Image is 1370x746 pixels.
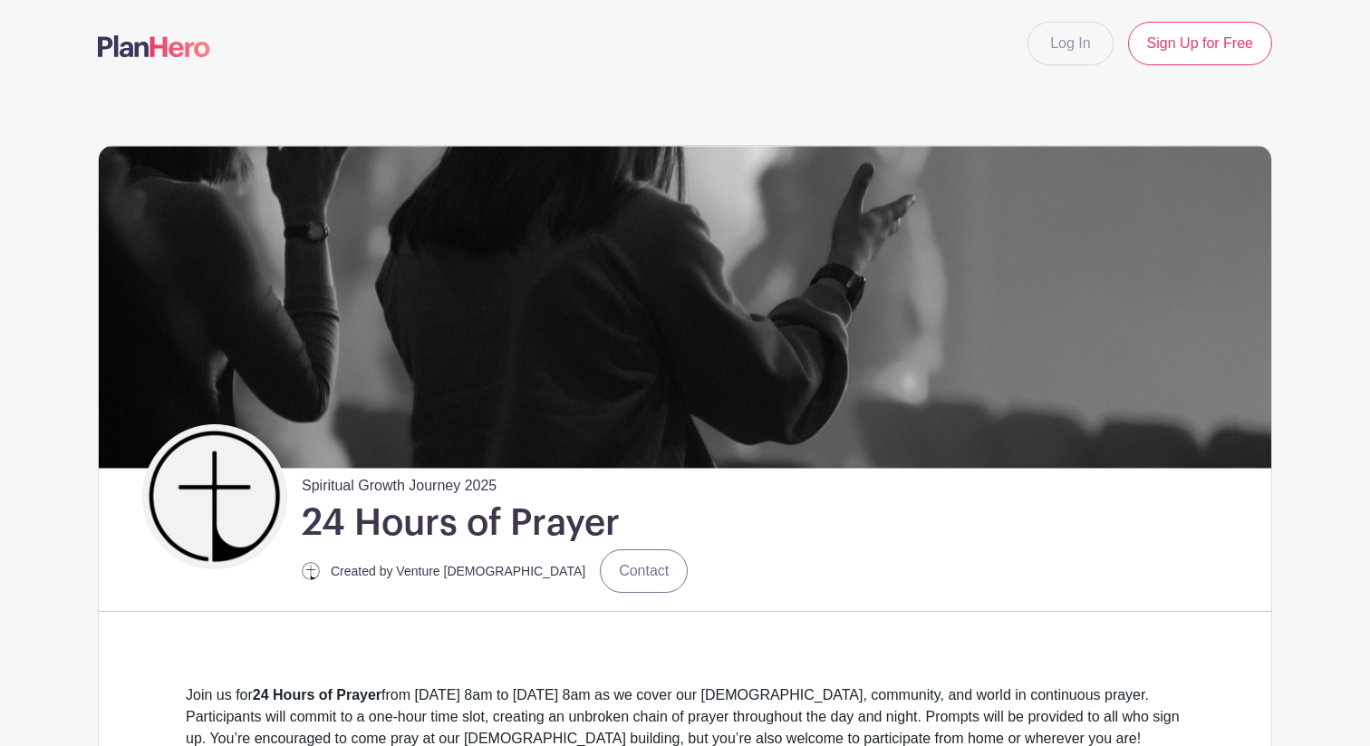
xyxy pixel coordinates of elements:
img: VCC_CrossOnly_Black.png [147,429,283,565]
h1: 24 Hours of Prayer [302,500,620,546]
a: Log In [1027,22,1113,65]
img: logo-507f7623f17ff9eddc593b1ce0a138ce2505c220e1c5a4e2b4648c50719b7d32.svg [98,35,210,57]
strong: 24 Hours of Prayer [253,687,381,702]
img: worshipnight-16.jpg [99,146,1271,468]
a: Contact [600,549,688,593]
img: VCC_CrossOnly_Black.png [302,562,320,580]
span: Spiritual Growth Journey 2025 [302,468,497,497]
a: Sign Up for Free [1128,22,1272,65]
small: Created by Venture [DEMOGRAPHIC_DATA] [331,564,585,578]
